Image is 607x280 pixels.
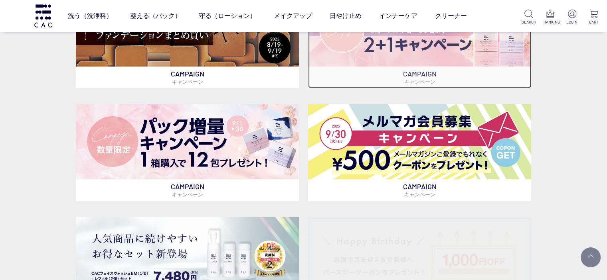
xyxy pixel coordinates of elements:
a: メルマガ会員募集 メルマガ会員募集 CAMPAIGNキャンペーン [308,104,531,201]
a: 洗う（洗浄料） [68,5,113,27]
a: パック増量キャンペーン パック増量キャンペーン CAMPAIGNキャンペーン [76,104,299,201]
img: メルマガ会員募集 [308,104,531,180]
p: CAMPAIGN [308,179,531,201]
a: 守る（ローション） [199,5,256,27]
a: SEARCH [522,10,536,25]
img: パック増量キャンペーン [76,104,299,180]
p: CAMPAIGN [76,179,299,201]
a: LOGIN [565,10,579,25]
p: CART [587,19,601,25]
img: logo [33,4,53,27]
p: CAMPAIGN [76,67,299,88]
a: CART [587,10,601,25]
a: メイクアップ [274,5,312,27]
span: キャンペーン [172,78,203,85]
span: キャンペーン [404,191,435,198]
a: 整える（パック） [130,5,181,27]
p: LOGIN [565,19,579,25]
p: RANKING [544,19,558,25]
p: CAMPAIGN [308,67,531,88]
span: キャンペーン [404,78,435,85]
a: RANKING [544,10,558,25]
a: 日やけ止め [330,5,362,27]
span: キャンペーン [172,191,203,198]
p: SEARCH [522,19,536,25]
a: クリーナー [435,5,467,27]
a: インナーケア [379,5,417,27]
